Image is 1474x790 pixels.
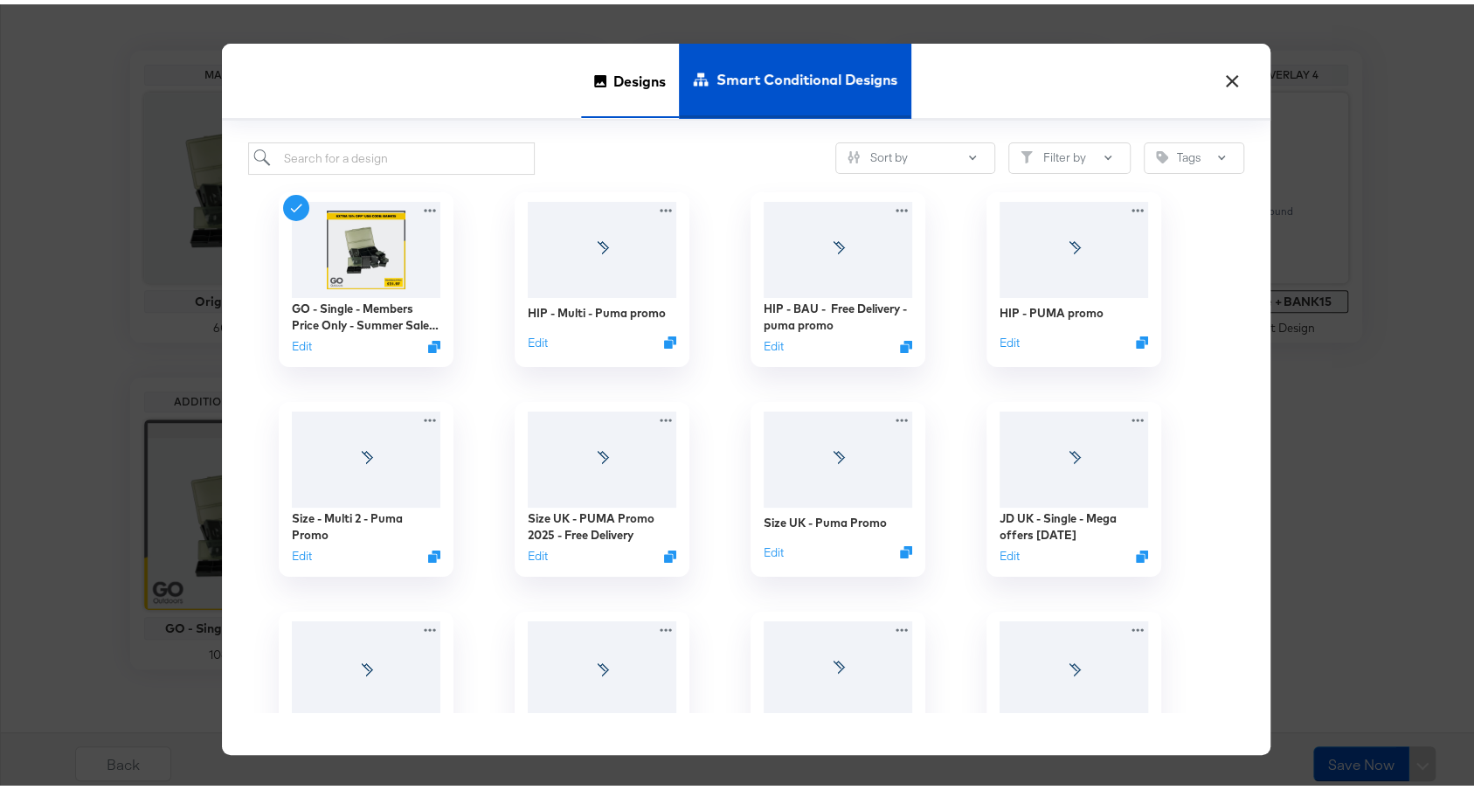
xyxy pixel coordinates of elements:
svg: Duplicate [900,542,912,554]
svg: Duplicate [1136,332,1148,344]
span: Designs [613,38,666,115]
div: JD UK - Single - Mega offers [DATE] [1000,506,1148,538]
svg: Sliders [848,147,860,159]
div: HIP - PUMA promo [1000,300,1104,316]
svg: Duplicate [1136,545,1148,558]
div: Size UK - Puma Promo [764,509,887,526]
div: HIP - PUMA promoEditDuplicate [986,188,1161,363]
div: Size - Multi 2 - Puma PromoEditDuplicate [279,398,453,572]
div: Size UK - PUMA Promo 2025 - Free Delivery [528,506,676,538]
div: Size UK - Puma PromoEditDuplicate [751,398,925,572]
span: Smart Conditional Designs [716,37,897,114]
button: Edit [292,544,312,560]
button: FilterFilter by [1008,138,1131,170]
svg: Tag [1156,147,1168,159]
div: JD UK - Single - Mega offers [DATE]EditDuplicate [986,398,1161,572]
svg: Duplicate [428,336,440,348]
button: × [1217,57,1249,88]
svg: Duplicate [900,336,912,348]
button: Edit [292,334,312,350]
div: Size UK - PUMA Promo 2025 - Free DeliveryEditDuplicate [515,398,689,572]
svg: Filter [1021,147,1033,159]
button: Edit [764,539,784,556]
button: TagTags [1144,138,1244,170]
div: HIP - Multi - Puma promo [528,300,666,316]
button: SlidersSort by [835,138,995,170]
div: GO - Single - Members Price Only - Summer Sale + BANK15EditDuplicate [279,188,453,363]
div: HIP - BAU - Free Delivery - puma promo [764,296,912,329]
svg: Duplicate [664,332,676,344]
button: Edit [528,544,548,560]
input: Search for a design [248,138,536,170]
div: GO - Single - Members Price Only - Summer Sale + BANK15 [292,296,440,329]
svg: Duplicate [428,545,440,558]
button: Edit [528,329,548,346]
svg: Duplicate [664,545,676,558]
div: HIP - Multi - Puma promoEditDuplicate [515,188,689,363]
img: HmxHYwpzW6PLe-1_S10CEg.jpg [292,197,440,294]
div: HIP - BAU - Free Delivery - puma promoEditDuplicate [751,188,925,363]
button: Edit [764,334,784,350]
button: Edit [1000,544,1020,560]
div: Size - Multi 2 - Puma Promo [292,506,440,538]
button: Edit [1000,329,1020,346]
